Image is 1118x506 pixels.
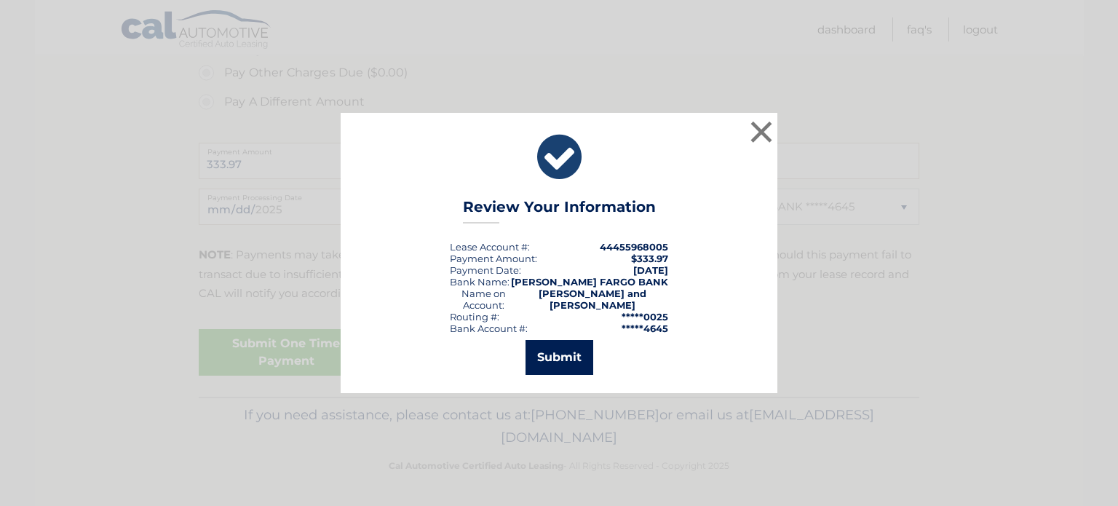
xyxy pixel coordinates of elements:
div: : [450,264,521,276]
span: [DATE] [633,264,668,276]
strong: 44455968005 [600,241,668,253]
strong: [PERSON_NAME] FARGO BANK [511,276,668,288]
div: Bank Account #: [450,323,528,334]
button: × [747,117,776,146]
span: $333.97 [631,253,668,264]
div: Bank Name: [450,276,510,288]
div: Name on Account: [450,288,518,311]
div: Lease Account #: [450,241,530,253]
div: Routing #: [450,311,499,323]
button: Submit [526,340,593,375]
h3: Review Your Information [463,198,656,224]
span: Payment Date [450,264,519,276]
strong: [PERSON_NAME] and [PERSON_NAME] [539,288,646,311]
div: Payment Amount: [450,253,537,264]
